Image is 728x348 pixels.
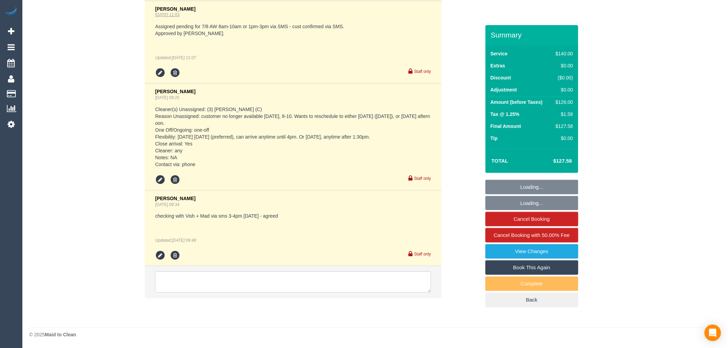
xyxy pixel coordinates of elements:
small: Staff only [414,252,431,257]
img: Automaid Logo [4,7,18,17]
label: Extras [491,62,505,69]
label: Adjustment [491,86,517,93]
a: View Changes [485,244,578,259]
h3: Summary [491,31,575,39]
div: © 2025 [29,331,721,338]
pre: Cleaner(s) Unassigned: (3) [PERSON_NAME] (C) Reason Unassigned: customer no longer available [DAT... [155,106,431,168]
div: $140.00 [553,50,573,57]
a: Book This Again [485,260,578,275]
span: [PERSON_NAME] [155,6,195,12]
a: Cancel Booking with 50.00% Fee [485,228,578,242]
a: [DATE] 09:25 [155,95,180,100]
div: ($0.00) [553,74,573,81]
div: $0.00 [553,86,573,93]
div: $127.58 [553,123,573,130]
div: $126.00 [553,99,573,106]
h4: $127.58 [533,158,572,164]
label: Service [491,50,508,57]
label: Final Amount [491,123,521,130]
div: Open Intercom Messenger [705,325,721,341]
strong: Maid to Clean [45,332,76,337]
a: [DATE] 09:34 [155,202,180,207]
div: $0.00 [553,62,573,69]
pre: Assigned pending for 7/8 AW 8am-10am or 1pm-3pm via SMS - cust confirmed via SMS. Approved by [PE... [155,23,431,37]
label: Tip [491,135,498,142]
label: Tax @ 1.25% [491,111,520,118]
pre: checking with Vish + Mad via sms 3-4pm [DATE] - agreed [155,213,431,219]
span: [PERSON_NAME] [155,196,195,201]
label: Amount (before Taxes) [491,99,543,106]
strong: Total [492,158,508,164]
span: Aug 05, 2025 11:07 [172,55,196,60]
a: [DATE] 11:03 [155,12,180,17]
a: Cancel Booking [485,212,578,226]
small: Staff only [414,176,431,181]
span: [PERSON_NAME] [155,89,195,94]
a: Back [485,293,578,307]
span: Aug 06, 2025 09:48 [172,238,196,243]
em: Updated: [155,55,196,60]
em: Updated: [155,238,196,243]
small: Staff only [414,69,431,74]
span: Cancel Booking with 50.00% Fee [494,232,570,238]
div: $1.58 [553,111,573,118]
div: $0.00 [553,135,573,142]
label: Discount [491,74,511,81]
